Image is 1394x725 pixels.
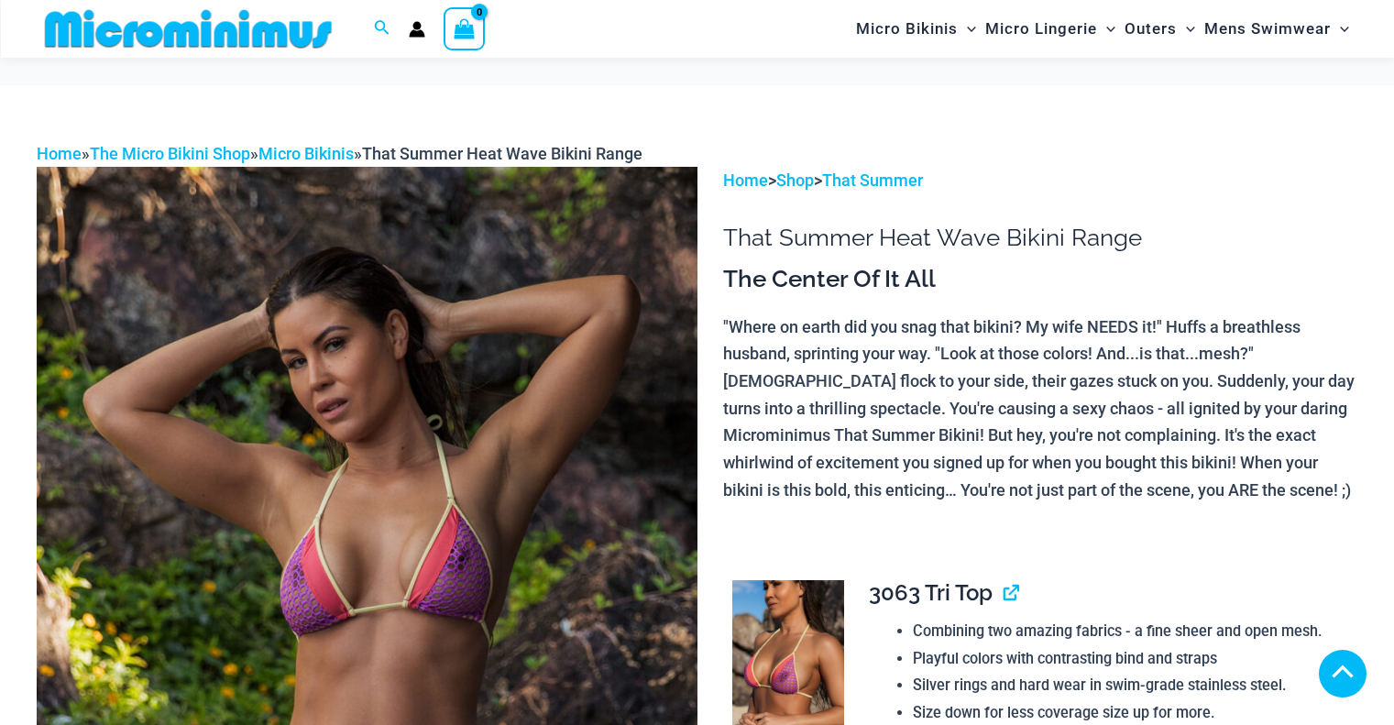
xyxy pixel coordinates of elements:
[374,17,390,40] a: Search icon link
[849,3,1357,55] nav: Site Navigation
[409,21,425,38] a: Account icon link
[913,618,1343,645] li: Combining two amazing fabrics - a fine sheer and open mesh.
[913,672,1343,699] li: Silver rings and hard wear in swim-grade stainless steel.
[444,7,486,49] a: View Shopping Cart, empty
[869,579,993,606] span: 3063 Tri Top
[958,5,976,52] span: Menu Toggle
[985,5,1097,52] span: Micro Lingerie
[1331,5,1349,52] span: Menu Toggle
[723,167,1357,194] p: > >
[1120,5,1200,52] a: OutersMenu ToggleMenu Toggle
[723,264,1357,295] h3: The Center Of It All
[723,224,1357,252] h1: That Summer Heat Wave Bikini Range
[37,144,82,163] a: Home
[362,144,642,163] span: That Summer Heat Wave Bikini Range
[1204,5,1331,52] span: Mens Swimwear
[90,144,250,163] a: The Micro Bikini Shop
[822,170,923,190] a: That Summer
[38,8,339,49] img: MM SHOP LOGO FLAT
[851,5,981,52] a: Micro BikinisMenu ToggleMenu Toggle
[981,5,1120,52] a: Micro LingerieMenu ToggleMenu Toggle
[37,144,642,163] span: » » »
[1200,5,1354,52] a: Mens SwimwearMenu ToggleMenu Toggle
[1177,5,1195,52] span: Menu Toggle
[1125,5,1177,52] span: Outers
[723,313,1357,504] p: "Where on earth did you snag that bikini? My wife NEEDS it!" Huffs a breathless husband, sprintin...
[723,170,768,190] a: Home
[1097,5,1115,52] span: Menu Toggle
[776,170,814,190] a: Shop
[258,144,354,163] a: Micro Bikinis
[913,645,1343,673] li: Playful colors with contrasting bind and straps
[856,5,958,52] span: Micro Bikinis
